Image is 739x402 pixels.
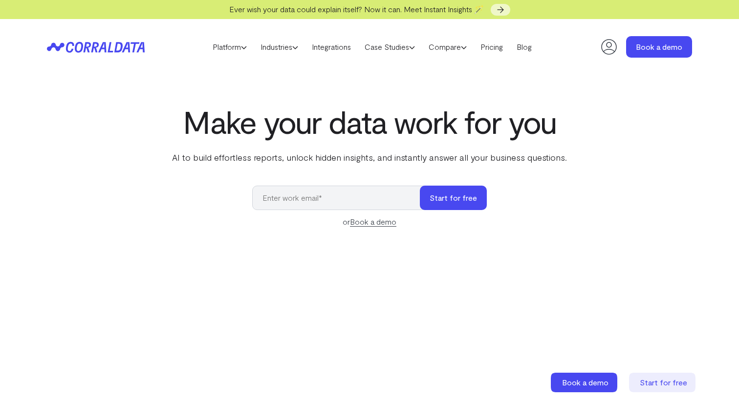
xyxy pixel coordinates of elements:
button: Start for free [420,186,487,210]
a: Integrations [305,40,358,54]
a: Compare [422,40,474,54]
a: Blog [510,40,539,54]
span: Start for free [640,378,687,387]
a: Industries [254,40,305,54]
a: Start for free [629,373,697,392]
h1: Make your data work for you [170,104,569,139]
a: Case Studies [358,40,422,54]
a: Book a demo [626,36,692,58]
a: Pricing [474,40,510,54]
input: Enter work email* [252,186,430,210]
div: or [252,216,487,228]
a: Platform [206,40,254,54]
a: Book a demo [551,373,619,392]
a: Book a demo [350,217,396,227]
span: Ever wish your data could explain itself? Now it can. Meet Instant Insights 🪄 [229,4,484,14]
p: AI to build effortless reports, unlock hidden insights, and instantly answer all your business qu... [170,151,569,164]
span: Book a demo [562,378,609,387]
